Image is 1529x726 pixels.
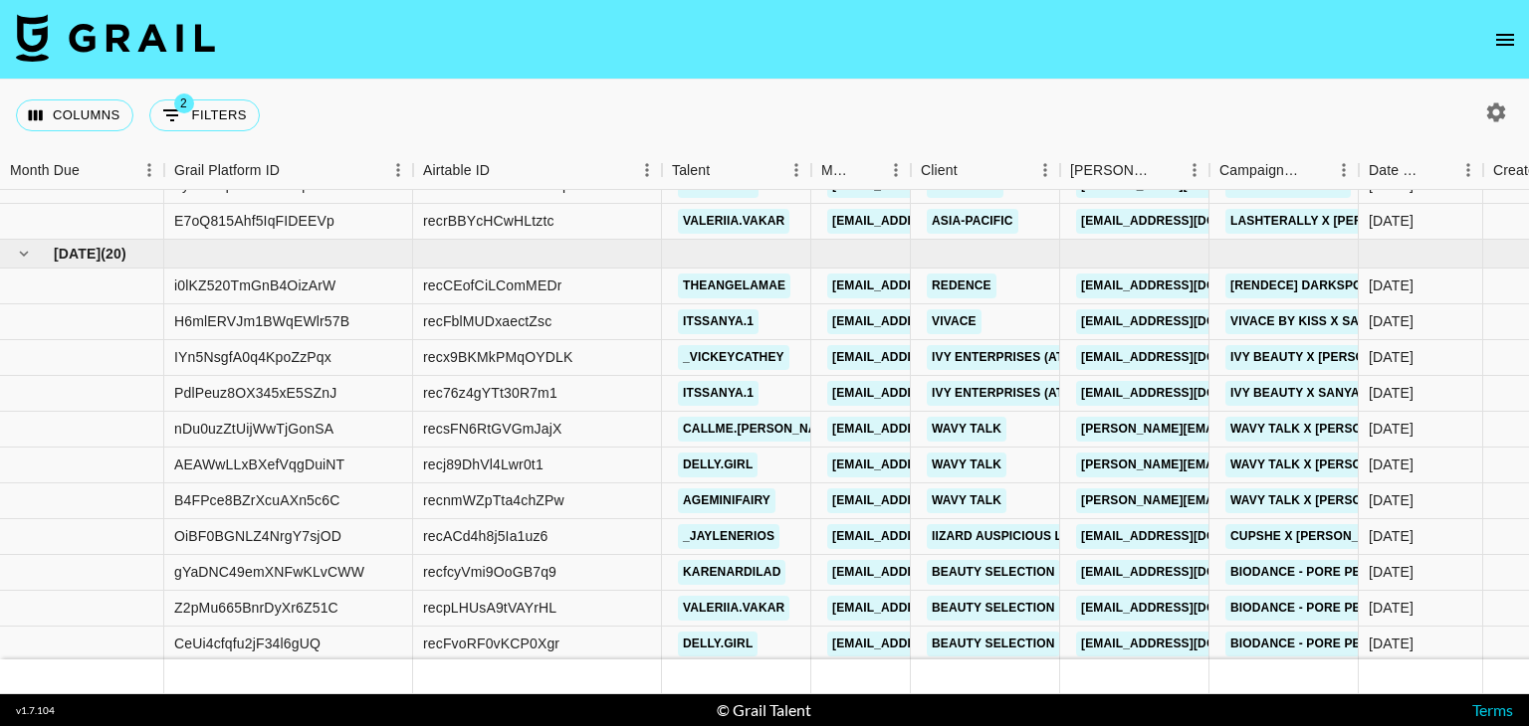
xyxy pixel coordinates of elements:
button: Sort [80,156,108,184]
div: IYn5NsgfA0q4KpoZzPqx [174,347,331,367]
div: recsFN6RtGVGmJajX [423,419,561,439]
a: [EMAIL_ADDRESS][DOMAIN_NAME] [827,453,1050,477]
div: v 1.7.104 [16,704,55,717]
a: [EMAIL_ADDRESS][DOMAIN_NAME] [827,560,1050,585]
div: Grail Platform ID [174,151,280,190]
a: [EMAIL_ADDRESS][DOMAIN_NAME] [1076,596,1299,621]
a: Ivy Enterprises (ATTN: [PERSON_NAME]) [927,381,1199,406]
a: Wavytalk Promo [1225,173,1351,198]
a: VIVACE [927,309,982,334]
a: delly.girl [678,632,758,656]
span: 2 [174,93,194,113]
a: valeriia.vakar [678,596,789,621]
div: recCEofCiLComMEDr [423,275,561,295]
button: Menu [1453,155,1483,185]
a: Vivace by Kiss X Sanya [1225,309,1389,334]
div: recnmWZpTta4chZPw [423,490,564,510]
div: Month Due [10,151,80,190]
button: Menu [383,155,413,185]
button: Menu [1180,155,1209,185]
div: recFblMUDxaectZsc [423,311,551,331]
a: callme.[PERSON_NAME] [678,417,844,442]
div: OiBF0BGNLZ4NrgY7sjOD [174,526,341,546]
a: [PERSON_NAME][EMAIL_ADDRESS][DOMAIN_NAME] [1076,488,1401,513]
div: 25/06/2025 [1369,311,1414,331]
a: [EMAIL_ADDRESS][DOMAIN_NAME] [827,209,1050,234]
button: Menu [1030,155,1060,185]
button: Show filters [149,99,260,131]
div: Manager [821,151,853,190]
div: 11/09/2025 [1369,562,1414,582]
a: Cupshe x [PERSON_NAME] [1225,524,1404,549]
div: recFvoRF0vKCP0Xgr [423,634,559,653]
a: Ivy Enterprises (ATTN: [PERSON_NAME]) [927,345,1199,370]
div: recY0RaO2HEXOtW9p [423,175,570,195]
button: Sort [1425,156,1453,184]
div: Grail Platform ID [164,151,413,190]
div: recfcyVmi9OoGB7q9 [423,562,556,582]
div: AEAWwLLxBXefVqgDuiNT [174,454,344,474]
div: 11/09/2025 [1369,598,1414,618]
a: [PERSON_NAME][EMAIL_ADDRESS][DOMAIN_NAME] [1076,417,1401,442]
a: Lashterally x [PERSON_NAME] [1225,209,1440,234]
div: 11/09/2025 [1369,634,1414,653]
div: Campaign (Type) [1219,151,1301,190]
div: Campaign (Type) [1209,151,1359,190]
div: byrIfCTqK42s0xWuqwVm [174,175,336,195]
a: [EMAIL_ADDRESS][DOMAIN_NAME] [1076,632,1299,656]
div: recx9BKMkPMqOYDLK [423,347,572,367]
a: [EMAIL_ADDRESS][DOMAIN_NAME] [1076,273,1299,298]
a: itssanya.1 [678,173,759,198]
div: 24/09/2025 [1369,347,1414,367]
div: Airtable ID [423,151,490,190]
a: Ivy Beauty x [PERSON_NAME] [1225,345,1425,370]
div: B4FPce8BZrXcuAXn5c6C [174,490,339,510]
div: CeUi4cfqfu2jF34l6gUQ [174,634,321,653]
div: Z2pMu665BnrDyXr6Z51C [174,598,338,618]
div: Manager [811,151,911,190]
a: karenardilad [678,560,785,585]
a: ageminifairy [678,488,775,513]
a: Beauty Selection [927,560,1060,585]
div: nDu0uzZtUijWwTjGonSA [174,419,333,439]
div: 24/09/2025 [1369,526,1414,546]
a: itssanya.1 [678,381,759,406]
div: 14/08/2025 [1369,211,1414,231]
a: Wavy Talk x [PERSON_NAME] [1225,453,1422,477]
div: 24/09/2025 [1369,383,1414,403]
button: hide children [10,240,38,268]
div: [PERSON_NAME] [1070,151,1152,190]
button: Sort [1301,156,1329,184]
a: Terms [1472,700,1513,719]
a: Beauty Selection [927,632,1060,656]
div: Talent [662,151,811,190]
button: Sort [710,156,738,184]
button: Menu [632,155,662,185]
a: [EMAIL_ADDRESS][DOMAIN_NAME] [827,381,1050,406]
a: theangelamae [678,273,790,298]
button: open drawer [1485,20,1525,60]
div: Client [911,151,1060,190]
button: Menu [134,155,164,185]
button: Menu [1329,155,1359,185]
button: Select columns [16,99,133,131]
a: [PERSON_NAME][EMAIL_ADDRESS][DOMAIN_NAME] [1076,453,1401,477]
div: Talent [672,151,710,190]
a: Wavy Talk [927,488,1006,513]
a: [EMAIL_ADDRESS][DOMAIN_NAME] [1076,345,1299,370]
a: [EMAIL_ADDRESS][DOMAIN_NAME] [827,345,1050,370]
a: delly.girl [678,453,758,477]
div: Date Created [1369,151,1425,190]
button: Sort [490,156,518,184]
div: recACd4h8j5Ia1uz6 [423,526,548,546]
a: WavyTalk [927,173,1003,198]
a: [EMAIL_ADDRESS][DOMAIN_NAME] [1076,381,1299,406]
a: Beauty Selection [927,596,1060,621]
a: Wavy Talk [927,453,1006,477]
a: [EMAIL_ADDRESS][DOMAIN_NAME] [1076,560,1299,585]
a: [EMAIL_ADDRESS][DOMAIN_NAME] [827,417,1050,442]
div: recrBBYcHCwHLtztc [423,211,554,231]
a: Wavy Talk x [PERSON_NAME] [1225,417,1422,442]
div: rec76z4gYTt30R7m1 [423,383,557,403]
a: Asia-pacific [927,209,1018,234]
